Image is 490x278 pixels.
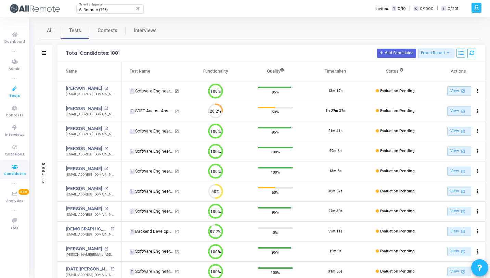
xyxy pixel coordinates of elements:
[47,27,53,34] span: All
[104,187,108,191] mat-icon: open_in_new
[130,148,173,154] div: Software Engineer Intern
[130,88,173,94] div: Software Engineer Intern
[175,229,179,234] mat-icon: open_in_new
[66,185,102,192] a: [PERSON_NAME]
[175,89,179,93] mat-icon: open_in_new
[11,225,18,231] span: FAQ
[66,85,102,92] a: [PERSON_NAME]
[328,88,343,94] div: 13m 17s
[271,149,280,155] span: 100%
[130,169,134,174] span: T
[272,209,279,216] span: 95%
[4,171,26,177] span: Candidates
[325,67,346,75] div: Time taken
[329,249,341,254] div: 19m 9s
[409,5,410,12] span: |
[414,6,418,11] span: C
[69,27,81,34] span: Tests
[175,269,179,274] mat-icon: open_in_new
[441,6,446,11] span: I
[130,189,134,194] span: T
[437,5,438,12] span: |
[398,6,406,12] span: 0/10
[130,149,134,154] span: T
[66,125,102,132] a: [PERSON_NAME]
[66,51,120,56] div: Total Candidates: 1001
[272,88,279,95] span: 95%
[9,66,21,72] span: Admin
[186,62,246,81] th: Functionality
[272,129,279,136] span: 95%
[447,267,471,276] a: View
[130,248,173,254] div: Software Engineer Intern
[66,145,102,152] a: [PERSON_NAME]
[420,6,434,12] span: 0/1000
[6,198,23,204] span: Analytics
[329,148,341,154] div: 49m 6s
[130,108,173,114] div: SDET August Assessment
[175,149,179,154] mat-icon: open_in_new
[66,252,114,257] div: [PERSON_NAME][EMAIL_ADDRESS][DOMAIN_NAME]
[66,273,114,278] div: [EMAIL_ADDRESS][DOMAIN_NAME]
[272,189,279,195] span: 50%
[175,250,179,254] mat-icon: open_in_new
[473,247,482,256] button: Actions
[104,247,108,251] mat-icon: open_in_new
[130,208,173,214] div: Software Engineer Intern
[448,6,458,12] span: 0/201
[175,169,179,174] mat-icon: open_in_new
[328,128,343,134] div: 21m 41s
[130,229,134,235] span: T
[5,132,24,138] span: Interviews
[447,247,471,256] a: View
[328,269,343,275] div: 31m 55s
[66,192,114,197] div: [EMAIL_ADDRESS][DOMAIN_NAME]
[111,267,114,271] mat-icon: open_in_new
[18,189,29,195] span: New
[66,266,109,273] a: [DATE][PERSON_NAME]
[130,188,173,194] div: Software Engineer Intern
[5,152,24,157] span: Questions
[104,207,108,211] mat-icon: open_in_new
[392,6,396,11] span: T
[130,268,173,275] div: Software Engineer Intern
[66,92,114,97] div: [EMAIL_ADDRESS][DOMAIN_NAME]
[66,212,114,217] div: [EMAIL_ADDRESS][DOMAIN_NAME]
[175,209,179,214] mat-icon: open_in_new
[66,165,102,172] a: [PERSON_NAME]
[104,127,108,130] mat-icon: open_in_new
[460,269,466,275] mat-icon: open_in_new
[328,209,343,214] div: 27m 30s
[66,226,109,232] a: [DEMOGRAPHIC_DATA]
[273,229,278,236] span: 0%
[130,209,134,215] span: T
[104,147,108,151] mat-icon: open_in_new
[375,6,389,12] label: Invites:
[130,228,173,235] div: Backend Developer (C# & .Net)
[66,67,77,75] div: Name
[380,269,415,274] span: Evaluation Pending
[104,87,108,90] mat-icon: open_in_new
[271,269,280,276] span: 100%
[9,93,20,99] span: Tests
[272,249,279,256] span: 95%
[130,109,134,114] span: T
[66,152,114,157] div: [EMAIL_ADDRESS][DOMAIN_NAME]
[329,168,341,174] div: 13m 8s
[380,249,415,253] span: Evaluation Pending
[175,129,179,134] mat-icon: open_in_new
[325,108,345,114] div: 1h 27m 37s
[121,62,185,81] th: Test Name
[79,8,108,12] span: AllRemote (793)
[66,245,102,252] a: [PERSON_NAME]
[41,135,47,210] div: Filters
[130,89,134,94] span: T
[66,132,114,137] div: [EMAIL_ADDRESS][DOMAIN_NAME]
[66,112,114,117] div: [EMAIL_ADDRESS][DOMAIN_NAME]
[9,2,60,15] img: logo
[136,6,141,11] mat-icon: Clear
[6,113,23,118] span: Contests
[460,249,466,254] mat-icon: open_in_new
[66,105,102,112] a: [PERSON_NAME]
